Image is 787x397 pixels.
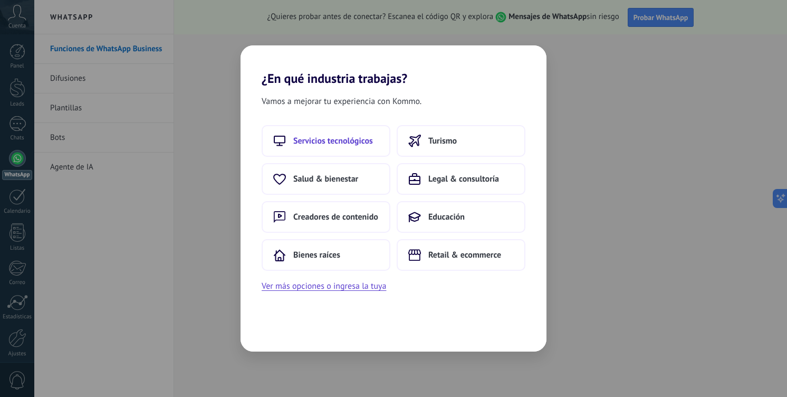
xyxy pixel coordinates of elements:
[397,239,525,271] button: Retail & ecommerce
[293,212,378,222] span: Creadores de contenido
[428,174,499,184] span: Legal & consultoría
[293,250,340,260] span: Bienes raíces
[428,136,457,146] span: Turismo
[397,163,525,195] button: Legal & consultoría
[262,201,390,233] button: Creadores de contenido
[397,125,525,157] button: Turismo
[428,212,465,222] span: Educación
[262,125,390,157] button: Servicios tecnológicos
[428,250,501,260] span: Retail & ecommerce
[262,163,390,195] button: Salud & bienestar
[293,174,358,184] span: Salud & bienestar
[293,136,373,146] span: Servicios tecnológicos
[397,201,525,233] button: Educación
[262,94,421,108] span: Vamos a mejorar tu experiencia con Kommo.
[262,239,390,271] button: Bienes raíces
[241,45,546,86] h2: ¿En qué industria trabajas?
[262,279,386,293] button: Ver más opciones o ingresa la tuya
